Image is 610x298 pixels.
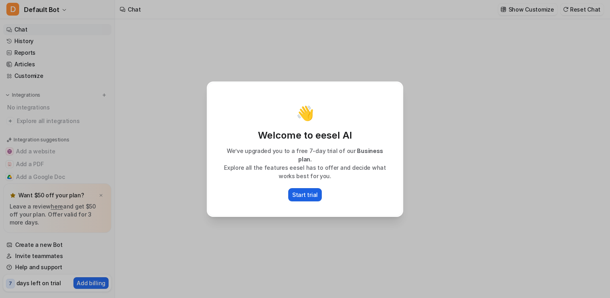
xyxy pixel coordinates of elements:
p: Start trial [292,191,318,199]
p: Welcome to eesel AI [216,129,394,142]
button: Start trial [288,188,322,201]
p: Explore all the features eesel has to offer and decide what works best for you. [216,163,394,180]
p: 👋 [296,105,314,121]
p: We’ve upgraded you to a free 7-day trial of our [216,147,394,163]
